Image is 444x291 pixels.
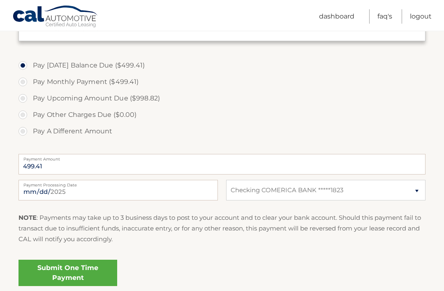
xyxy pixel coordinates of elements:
strong: NOTE [18,214,37,222]
input: Payment Date [18,180,218,201]
input: Payment Amount [18,154,425,175]
label: Pay A Different Amount [18,123,425,140]
a: Dashboard [319,9,354,24]
a: Cal Automotive [12,5,99,29]
label: Payment Processing Date [18,180,218,187]
a: Submit One Time Payment [18,260,117,286]
label: Pay Other Charges Due ($0.00) [18,107,425,123]
p: : Payments may take up to 3 business days to post to your account and to clear your bank account.... [18,213,425,245]
label: Payment Amount [18,154,425,161]
label: Pay Upcoming Amount Due ($998.82) [18,91,425,107]
a: FAQ's [377,9,392,24]
a: Logout [410,9,432,24]
label: Pay [DATE] Balance Due ($499.41) [18,58,425,74]
label: Pay Monthly Payment ($499.41) [18,74,425,91]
